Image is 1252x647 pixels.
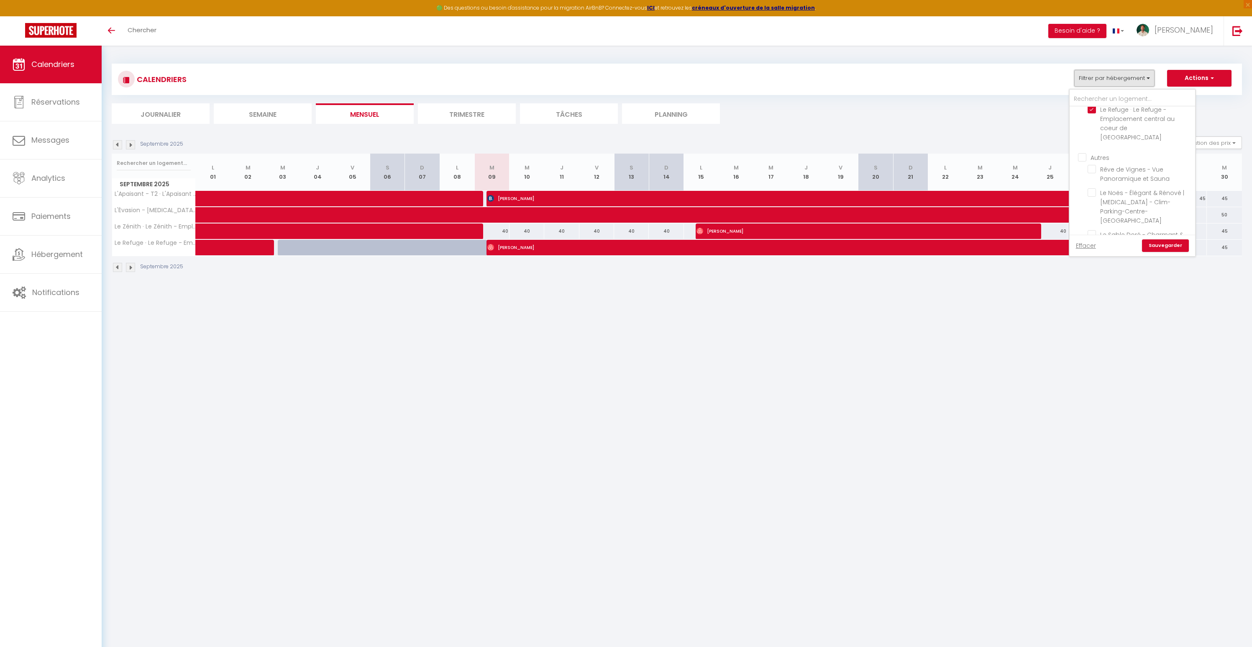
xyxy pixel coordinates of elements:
th: 18 [789,154,823,191]
th: 17 [754,154,789,191]
li: Trimestre [418,103,516,124]
abbr: M [525,164,530,172]
th: 13 [614,154,649,191]
th: 30 [1207,154,1242,191]
th: 08 [440,154,474,191]
abbr: S [874,164,878,172]
abbr: V [595,164,599,172]
span: [PERSON_NAME] [487,239,1124,255]
th: 05 [335,154,370,191]
img: Super Booking [25,23,77,38]
a: Chercher [121,16,163,46]
th: 01 [196,154,230,191]
abbr: L [456,164,458,172]
abbr: V [351,164,354,172]
abbr: D [420,164,424,172]
button: Besoin d'aide ? [1048,24,1106,38]
th: 14 [649,154,684,191]
a: créneaux d'ouverture de la salle migration [692,4,815,11]
a: ... [PERSON_NAME] [1130,16,1224,46]
button: Ouvrir le widget de chat LiveChat [7,3,32,28]
div: 40 [510,223,544,239]
abbr: M [734,164,739,172]
li: Tâches [520,103,618,124]
abbr: M [489,164,494,172]
abbr: M [246,164,251,172]
th: 20 [858,154,893,191]
th: 23 [963,154,998,191]
span: L'Apaisant - T2 · L'Apaisant - Le confort au centre de Dax - T2 [113,191,197,197]
span: Réservations [31,97,80,107]
div: 45 [1207,223,1242,239]
div: 45 [1207,191,1242,206]
a: ICI [647,4,655,11]
span: L'Évasion - [MEDICAL_DATA] · L'Évasion - Votre expérience au coeur de Dax - [MEDICAL_DATA] [113,207,197,213]
th: 09 [475,154,510,191]
abbr: J [316,164,319,172]
div: 40 [614,223,649,239]
th: 06 [370,154,405,191]
span: Messages [31,135,69,145]
span: Le Noës - Élégant & Rénové | [MEDICAL_DATA] - Clim-Parking-Centre-[GEOGRAPHIC_DATA] [1100,189,1184,225]
span: [PERSON_NAME] [1155,25,1213,35]
div: 50 [1207,207,1242,223]
th: 26 [1068,154,1102,191]
abbr: M [768,164,773,172]
button: Filtrer par hébergement [1074,70,1155,87]
abbr: M [1013,164,1018,172]
div: 40 [1033,223,1068,239]
li: Mensuel [316,103,414,124]
span: Hébergement [31,249,83,259]
p: Septembre 2025 [140,263,183,271]
span: Rêve de Vignes - Vue Panoramique et Sauna [1100,165,1170,183]
th: 25 [1033,154,1068,191]
th: 24 [998,154,1032,191]
div: Filtrer par hébergement [1069,89,1196,257]
input: Rechercher un logement... [117,156,191,171]
li: Journalier [112,103,210,124]
abbr: M [1222,164,1227,172]
abbr: L [212,164,214,172]
span: [PERSON_NAME] [487,190,1159,206]
th: 03 [265,154,300,191]
span: Le Zénith · Le Zénith - Emplacement central à Dax - T2 [113,223,197,230]
h3: CALENDRIERS [135,70,187,89]
span: Chercher [128,26,156,34]
abbr: M [280,164,285,172]
th: 02 [230,154,265,191]
abbr: V [839,164,842,172]
abbr: J [560,164,563,172]
span: Le Refuge · Le Refuge - Emplacement central au coeur de [GEOGRAPHIC_DATA] [1100,105,1175,141]
li: Planning [622,103,720,124]
span: Analytics [31,173,65,183]
abbr: S [630,164,633,172]
button: Actions [1167,70,1232,87]
span: Calendriers [31,59,74,69]
input: Rechercher un logement... [1070,92,1195,107]
th: 21 [893,154,928,191]
div: 40 [579,223,614,239]
th: 04 [300,154,335,191]
abbr: J [804,164,808,172]
th: 15 [684,154,719,191]
div: 40 [544,223,579,239]
a: Effacer [1076,241,1096,250]
span: Septembre 2025 [112,178,195,190]
th: 10 [510,154,544,191]
span: Notifications [32,287,79,298]
div: 40 [475,223,510,239]
li: Semaine [214,103,312,124]
abbr: D [664,164,668,172]
th: 07 [405,154,440,191]
th: 12 [579,154,614,191]
th: 16 [719,154,753,191]
a: Sauvegarder [1142,239,1189,252]
th: 22 [928,154,963,191]
img: ... [1137,24,1149,36]
abbr: D [909,164,913,172]
img: logout [1232,26,1243,36]
th: 19 [823,154,858,191]
div: 45 [1207,240,1242,255]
